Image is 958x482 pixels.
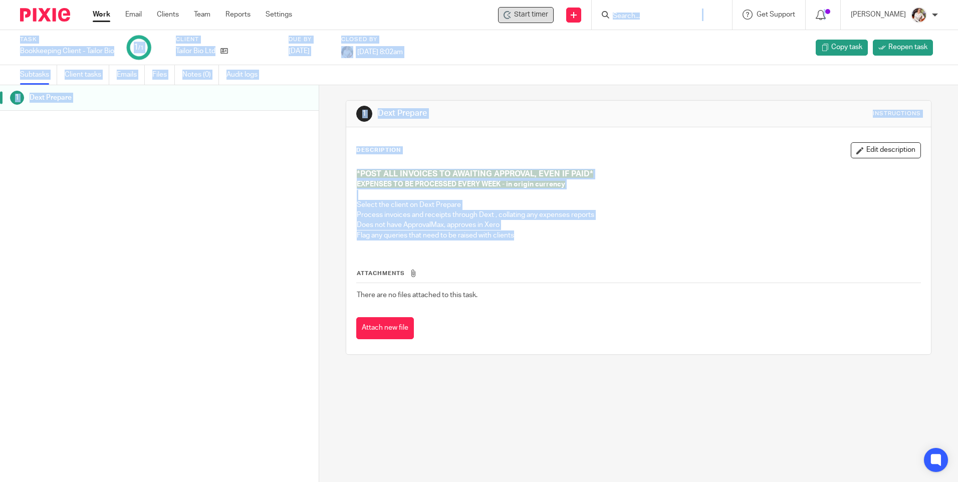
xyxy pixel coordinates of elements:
a: Clients [157,10,179,20]
span: [DATE] 8:02am [357,48,403,55]
a: Team [194,10,210,20]
div: [DATE] [289,46,329,56]
a: Files [152,65,175,85]
label: Task [20,36,114,44]
h1: Dext Prepare [30,90,216,105]
a: Notes (0) [182,65,219,85]
button: Edit description [851,142,921,158]
span: EXPENSES TO BE PROCESSED EVERY WEEK - in origin currency [357,181,565,188]
span: *POST ALL INVOICES TO AWAITING APPROVAL, EVEN IF PAID* [357,170,593,178]
a: Reopen task [873,40,933,56]
span: Attachments [357,271,405,276]
span: Start timer [514,10,548,20]
label: Closed by [341,36,403,44]
input: Search [612,12,702,21]
p: [PERSON_NAME] [851,10,906,20]
label: Due by [289,36,329,44]
span: Reopen task [888,42,927,52]
button: Attach new file [356,317,414,340]
p: Select the client on Dext Prepare [357,200,920,210]
div: 1 [356,106,372,122]
span: Copy task [831,42,862,52]
span: Get Support [757,11,795,18]
label: Client [176,36,276,44]
div: Instructions [873,110,921,118]
a: Subtasks [20,65,57,85]
img: Pixie [20,8,70,22]
p: Does not have ApprovalMax, approves in Xero [357,220,920,230]
div: Bookkeeping Client - Tailor Bio [20,46,114,56]
h1: Dext Prepare [378,108,660,119]
div: 1 [10,91,24,105]
span: There are no files attached to this task. [357,292,477,299]
a: Copy task [816,40,868,56]
p: Flag any queries that need to be raised with clients [357,230,920,240]
p: Process invoices and receipts through Dext , collating any expenses reports [357,210,920,220]
img: Kayleigh%20Henson.jpeg [341,46,353,58]
a: Email [125,10,142,20]
a: Work [93,10,110,20]
a: Reports [225,10,251,20]
p: Tailor Bio Ltd [176,46,215,56]
a: Emails [117,65,145,85]
div: Tailor Bio Ltd - Bookkeeping Client - Tailor Bio [498,7,554,23]
img: Kayleigh%20Henson.jpeg [911,7,927,23]
p: Description [356,146,401,154]
small: /1 [138,45,144,51]
a: Audit logs [226,65,265,85]
a: Settings [266,10,292,20]
a: Client tasks [65,65,109,85]
div: 1 [134,42,144,53]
